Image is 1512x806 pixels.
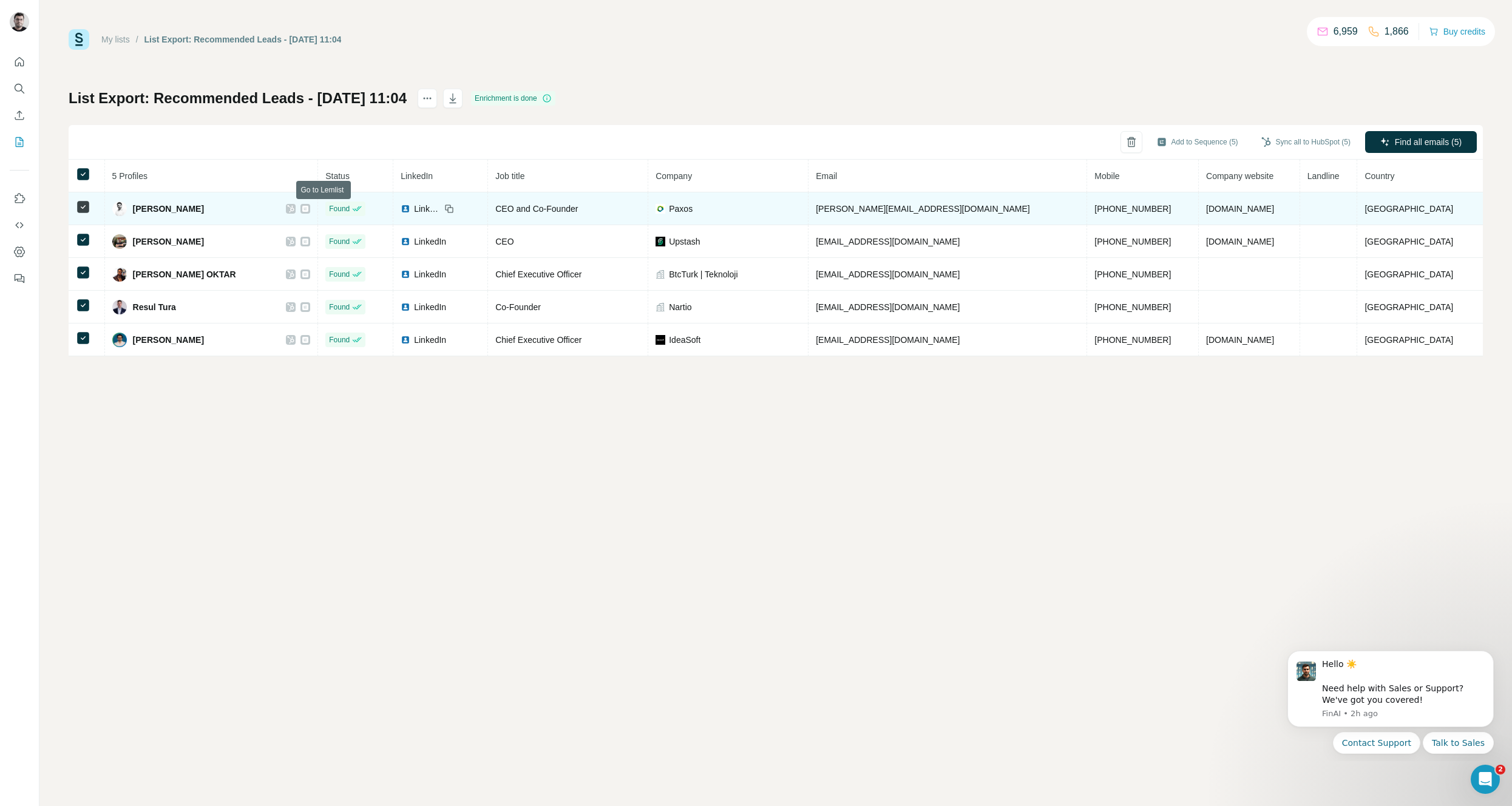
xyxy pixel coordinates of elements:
[133,301,176,313] span: Resul Tura
[112,171,147,181] span: 5 Profiles
[656,335,665,345] img: company-logo
[1206,237,1274,246] span: [DOMAIN_NAME]
[495,302,541,312] span: Co-Founder
[133,334,204,346] span: [PERSON_NAME]
[669,203,693,215] span: Paxos
[1094,335,1171,345] span: [PHONE_NUMBER]
[816,204,1029,214] span: [PERSON_NAME][EMAIL_ADDRESS][DOMAIN_NAME]
[1094,237,1171,246] span: [PHONE_NUMBER]
[401,335,410,345] img: LinkedIn logo
[1334,24,1358,39] p: 6,959
[329,334,350,345] span: Found
[401,302,410,312] img: LinkedIn logo
[69,29,89,50] img: Surfe Logo
[1365,302,1453,312] span: [GEOGRAPHIC_DATA]
[329,302,350,313] span: Found
[401,204,410,214] img: LinkedIn logo
[401,269,410,279] img: LinkedIn logo
[495,171,524,181] span: Job title
[669,334,700,346] span: IdeaSoft
[1496,765,1505,774] span: 2
[495,269,581,279] span: Chief Executive Officer
[1395,136,1462,148] span: Find all emails (5)
[495,335,581,345] span: Chief Executive Officer
[1307,171,1340,181] span: Landline
[1429,23,1485,40] button: Buy credits
[1094,269,1171,279] span: [PHONE_NUMBER]
[136,33,138,46] li: /
[414,301,446,313] span: LinkedIn
[10,214,29,236] button: Use Surfe API
[816,269,960,279] span: [EMAIL_ADDRESS][DOMAIN_NAME]
[669,235,700,248] span: Upstash
[101,35,130,44] a: My lists
[10,104,29,126] button: Enrich CSV
[329,269,350,280] span: Found
[133,235,204,248] span: [PERSON_NAME]
[112,201,127,216] img: Avatar
[329,203,350,214] span: Found
[325,171,350,181] span: Status
[1094,302,1171,312] span: [PHONE_NUMBER]
[10,268,29,290] button: Feedback
[495,204,578,214] span: CEO and Co-Founder
[1365,204,1453,214] span: [GEOGRAPHIC_DATA]
[1206,335,1274,345] span: [DOMAIN_NAME]
[816,302,960,312] span: [EMAIL_ADDRESS][DOMAIN_NAME]
[1365,171,1394,181] span: Country
[1206,204,1274,214] span: [DOMAIN_NAME]
[471,91,555,106] div: Enrichment is done
[1253,133,1359,151] button: Sync all to HubSpot (5)
[418,89,437,108] button: actions
[10,78,29,100] button: Search
[656,204,665,214] img: company-logo
[69,89,407,108] h1: List Export: Recommended Leads - [DATE] 11:04
[112,234,127,249] img: Avatar
[1206,171,1273,181] span: Company website
[1365,269,1453,279] span: [GEOGRAPHIC_DATA]
[1471,765,1500,794] iframe: Intercom live chat
[112,267,127,282] img: Avatar
[1385,24,1409,39] p: 1,866
[1269,640,1512,761] iframe: Intercom notifications message
[495,237,514,246] span: CEO
[329,236,350,247] span: Found
[133,203,204,215] span: [PERSON_NAME]
[1365,237,1453,246] span: [GEOGRAPHIC_DATA]
[10,241,29,263] button: Dashboard
[112,300,127,314] img: Avatar
[401,237,410,246] img: LinkedIn logo
[816,335,960,345] span: [EMAIL_ADDRESS][DOMAIN_NAME]
[669,268,737,280] span: BtcTurk | Teknoloji
[133,268,236,280] span: [PERSON_NAME] OKTAR
[1365,335,1453,345] span: [GEOGRAPHIC_DATA]
[1148,133,1247,151] button: Add to Sequence (5)
[1094,204,1171,214] span: [PHONE_NUMBER]
[401,171,433,181] span: LinkedIn
[1094,171,1119,181] span: Mobile
[414,268,446,280] span: LinkedIn
[10,131,29,153] button: My lists
[10,12,29,32] img: Avatar
[10,188,29,209] button: Use Surfe on LinkedIn
[816,237,960,246] span: [EMAIL_ADDRESS][DOMAIN_NAME]
[144,33,342,46] div: List Export: Recommended Leads - [DATE] 11:04
[656,171,692,181] span: Company
[656,237,665,246] img: company-logo
[1365,131,1477,153] button: Find all emails (5)
[414,203,441,215] span: LinkedIn
[10,51,29,73] button: Quick start
[669,301,691,313] span: Nartio
[112,333,127,347] img: Avatar
[414,235,446,248] span: LinkedIn
[414,334,446,346] span: LinkedIn
[816,171,837,181] span: Email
